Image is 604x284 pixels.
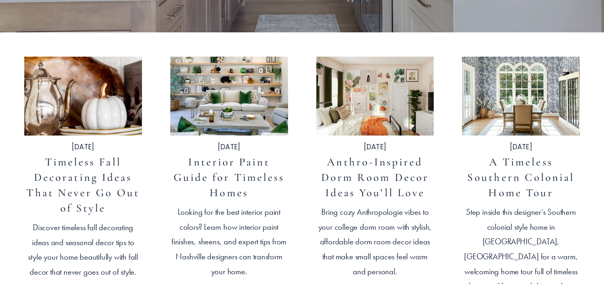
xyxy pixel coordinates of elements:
time: [DATE] [218,144,240,150]
time: [DATE] [364,144,386,150]
time: [DATE] [510,144,532,150]
p: Looking for the best interior paint colors? Learn how interior paint finishes, sheens, and expert... [170,205,288,279]
img: A Timeless Southern Colonial Home Tour [462,56,581,136]
img: Timeless Fall Decorating Ideas That Never Go Out of Style [23,56,142,136]
a: Interior Paint Guide for Timeless Homes [174,155,284,199]
a: Anthro-Inspired Dorm Room Decor Ideas You’ll Love [321,155,429,199]
p: Discover timeless fall decorating ideas and seasonal decor tips to style your home beautifully wi... [24,220,142,280]
img: Interior Paint Guide for Timeless Homes [170,56,288,136]
img: Anthro-Inspired Dorm Room Decor Ideas You’ll Love [316,56,434,136]
a: Timeless Fall Decorating Ideas That Never Go Out of Style [26,155,139,215]
time: [DATE] [72,144,94,150]
a: A Timeless Southern Colonial Home Tour [467,155,574,199]
p: Bring cozy Anthropologie vibes to your college dorm room with stylish, affordable dorm room decor... [316,205,434,279]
